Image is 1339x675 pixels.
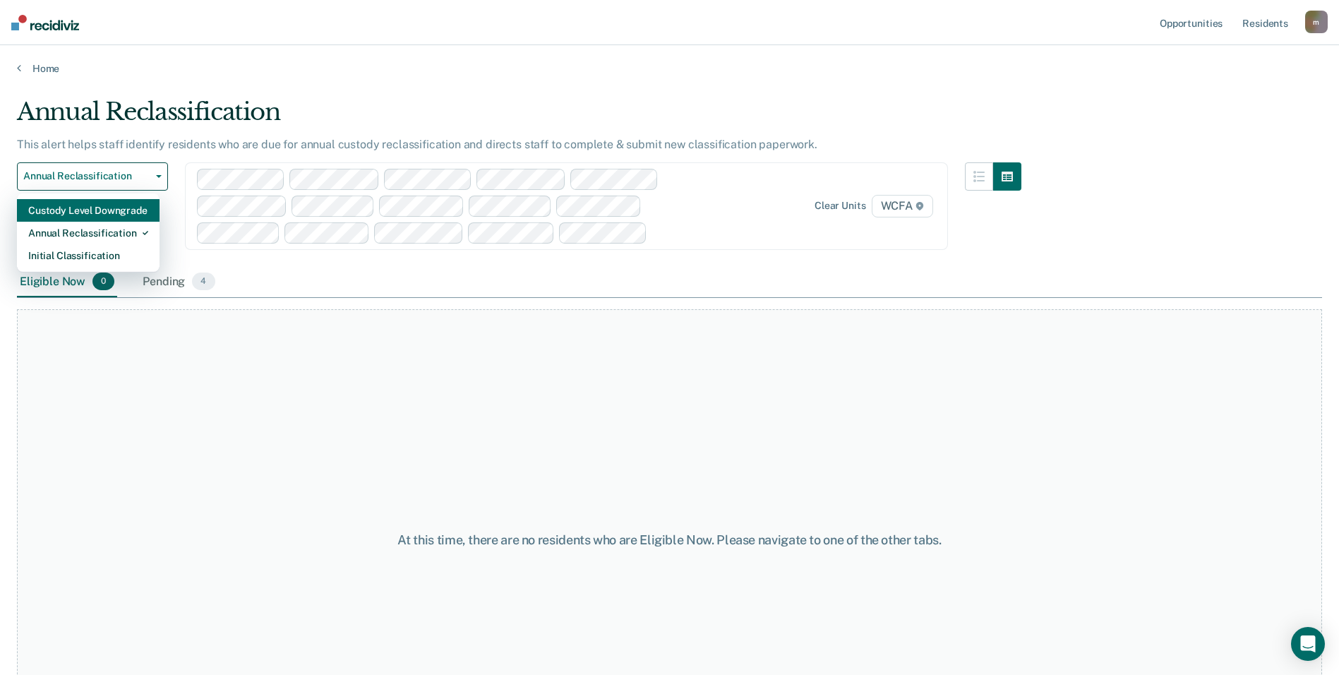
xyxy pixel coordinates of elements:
[140,267,217,298] div: Pending4
[17,62,1322,75] a: Home
[344,532,996,548] div: At this time, there are no residents who are Eligible Now. Please navigate to one of the other tabs.
[28,199,148,222] div: Custody Level Downgrade
[1305,11,1328,33] button: m
[192,273,215,291] span: 4
[92,273,114,291] span: 0
[17,138,817,151] p: This alert helps staff identify residents who are due for annual custody reclassification and dir...
[872,195,933,217] span: WCFA
[17,162,168,191] button: Annual Reclassification
[28,244,148,267] div: Initial Classification
[23,170,150,182] span: Annual Reclassification
[815,200,866,212] div: Clear units
[17,97,1021,138] div: Annual Reclassification
[11,15,79,30] img: Recidiviz
[17,267,117,298] div: Eligible Now0
[1291,627,1325,661] div: Open Intercom Messenger
[28,222,148,244] div: Annual Reclassification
